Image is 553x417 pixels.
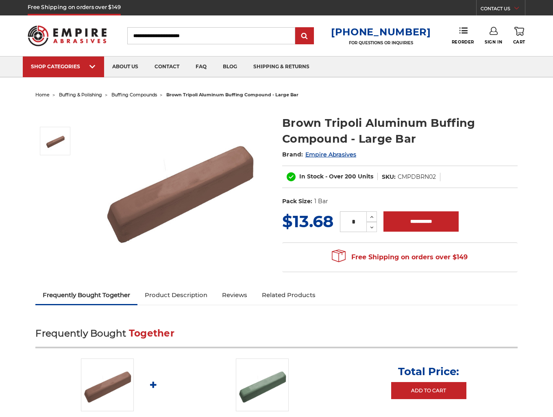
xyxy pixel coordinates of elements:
[299,173,324,180] span: In Stock
[35,92,50,98] a: home
[81,358,134,411] img: Brown Tripoli Aluminum Buffing Compound
[45,131,65,151] img: Brown Tripoli Aluminum Buffing Compound
[345,173,356,180] span: 200
[481,4,525,15] a: CONTACT US
[398,365,459,378] p: Total Price:
[245,56,318,77] a: shipping & returns
[282,151,303,158] span: Brand:
[98,106,261,269] img: Brown Tripoli Aluminum Buffing Compound
[215,56,245,77] a: blog
[59,92,102,98] a: buffing & polishing
[146,56,187,77] a: contact
[35,286,137,304] a: Frequently Bought Together
[452,27,474,44] a: Reorder
[111,92,157,98] a: buffing compounds
[187,56,215,77] a: faq
[358,173,373,180] span: Units
[31,63,96,69] div: SHOP CATEGORIES
[314,197,328,206] dd: 1 Bar
[382,173,396,181] dt: SKU:
[485,39,502,45] span: Sign In
[282,197,312,206] dt: Pack Size:
[215,286,255,304] a: Reviews
[282,115,518,147] h1: Brown Tripoli Aluminum Buffing Compound - Large Bar
[452,39,474,45] span: Reorder
[35,328,126,339] span: Frequently Bought
[296,28,313,44] input: Submit
[391,382,466,399] a: Add to Cart
[331,26,431,38] a: [PHONE_NUMBER]
[332,249,468,265] span: Free Shipping on orders over $149
[325,173,343,180] span: - Over
[104,56,146,77] a: about us
[28,20,107,51] img: Empire Abrasives
[282,211,333,231] span: $13.68
[331,40,431,46] p: FOR QUESTIONS OR INQUIRIES
[166,92,298,98] span: brown tripoli aluminum buffing compound - large bar
[255,286,323,304] a: Related Products
[137,286,215,304] a: Product Description
[129,328,174,339] span: Together
[305,151,356,158] a: Empire Abrasives
[398,173,436,181] dd: CMPDBRN02
[513,27,525,45] a: Cart
[513,39,525,45] span: Cart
